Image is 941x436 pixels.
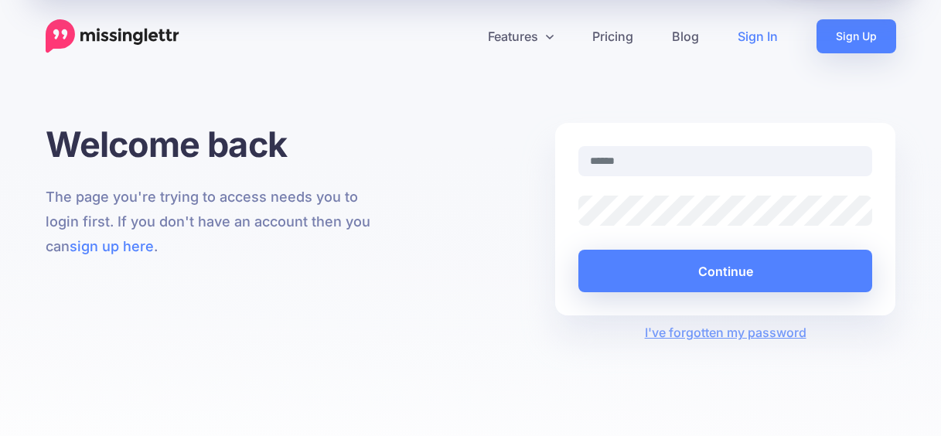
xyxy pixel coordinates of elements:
[46,123,387,165] h1: Welcome back
[645,325,806,340] a: I've forgotten my password
[817,19,896,53] a: Sign Up
[718,19,797,53] a: Sign In
[578,250,873,292] button: Continue
[653,19,718,53] a: Blog
[46,185,387,259] p: The page you're trying to access needs you to login first. If you don't have an account then you ...
[70,238,154,254] a: sign up here
[469,19,573,53] a: Features
[573,19,653,53] a: Pricing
